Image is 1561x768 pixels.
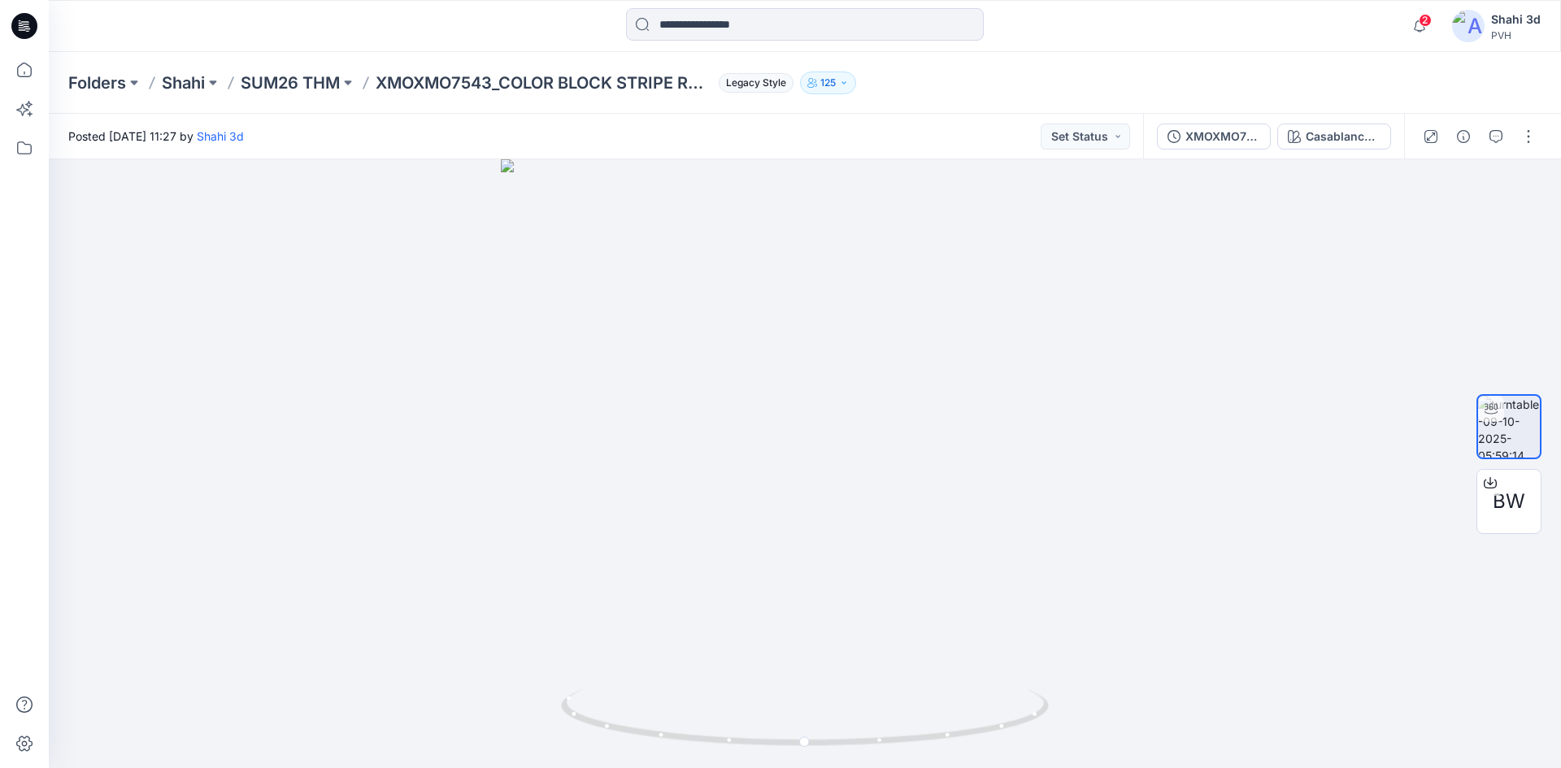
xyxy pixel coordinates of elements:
span: Legacy Style [719,73,794,93]
button: 125 [800,72,856,94]
p: 125 [820,74,836,92]
img: turntable-09-10-2025-05:59:14 [1478,396,1540,458]
span: Posted [DATE] 11:27 by [68,128,244,145]
button: Legacy Style [712,72,794,94]
div: Shahi 3d [1491,10,1541,29]
a: SUM26 THM [241,72,340,94]
p: XMOXMO7543_COLOR BLOCK STRIPE REG POLO [376,72,712,94]
div: XMOXMO7543_COLOR BLOCK STRIPE REG POLO_PROTO_V01 [1185,128,1260,145]
span: 2 [1419,14,1432,27]
button: XMOXMO7543_COLOR BLOCK STRIPE REG POLO_PROTO_V01 [1157,124,1271,150]
span: BW [1493,487,1525,516]
div: Casablanca/ Th Optic White - 0AA [1306,128,1381,145]
button: Casablanca/ Th Optic White - 0AA [1277,124,1391,150]
a: Folders [68,72,126,94]
div: PVH [1491,29,1541,41]
img: avatar [1452,10,1485,42]
a: Shahi 3d [197,129,244,143]
button: Details [1450,124,1476,150]
a: Shahi [162,72,205,94]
